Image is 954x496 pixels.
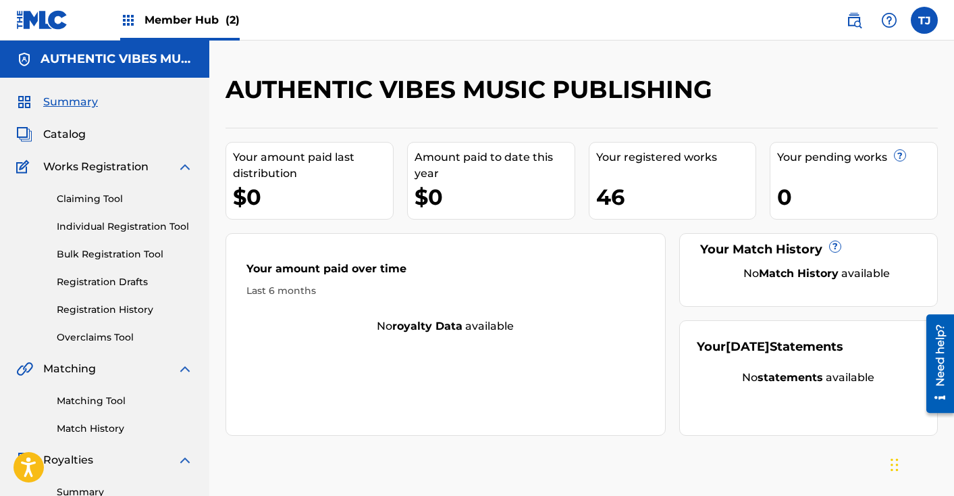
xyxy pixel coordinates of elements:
a: SummarySummary [16,94,98,110]
div: User Menu [911,7,938,34]
div: No available [714,266,920,282]
span: Member Hub [144,12,240,28]
iframe: Resource Center [916,309,954,418]
div: $0 [415,182,575,212]
img: expand [177,159,193,175]
span: Royalties [43,452,93,468]
span: ? [895,150,905,161]
div: Drag [891,445,899,485]
a: Matching Tool [57,394,193,408]
a: Public Search [841,7,868,34]
a: CatalogCatalog [16,126,86,143]
img: Works Registration [16,159,34,175]
img: Catalog [16,126,32,143]
div: Your Match History [697,241,920,259]
a: Bulk Registration Tool [57,247,193,262]
img: search [846,12,862,28]
img: Summary [16,94,32,110]
img: help [881,12,897,28]
img: MLC Logo [16,10,68,30]
span: Works Registration [43,159,149,175]
div: $0 [233,182,393,212]
span: [DATE] [726,339,770,354]
a: Registration History [57,303,193,317]
a: Claiming Tool [57,192,193,206]
div: Your amount paid last distribution [233,149,393,182]
img: expand [177,361,193,377]
h5: AUTHENTIC VIBES MUSIC PUBLISHING [41,51,193,67]
img: expand [177,452,193,468]
a: Registration Drafts [57,275,193,289]
iframe: Chat Widget [886,431,954,496]
span: ? [830,241,841,252]
img: Royalties [16,452,32,468]
span: Catalog [43,126,86,143]
strong: statements [758,371,823,384]
div: Help [876,7,903,34]
a: Overclaims Tool [57,330,193,345]
span: Summary [43,94,98,110]
div: No available [697,370,920,386]
img: Matching [16,361,33,377]
div: 0 [777,182,937,212]
div: Last 6 months [246,284,645,298]
div: Your Statements [697,338,843,356]
div: Your amount paid over time [246,261,645,284]
span: Matching [43,361,96,377]
strong: Match History [759,267,839,280]
div: Amount paid to date this year [415,149,575,182]
a: Individual Registration Tool [57,220,193,234]
div: Your registered works [596,149,756,166]
div: No available [226,318,665,334]
div: 46 [596,182,756,212]
strong: royalty data [392,320,462,332]
div: Your pending works [777,149,937,166]
span: (2) [226,14,240,26]
img: Accounts [16,51,32,68]
h2: AUTHENTIC VIBES MUSIC PUBLISHING [226,74,719,105]
a: Match History [57,422,193,436]
img: Top Rightsholders [120,12,136,28]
